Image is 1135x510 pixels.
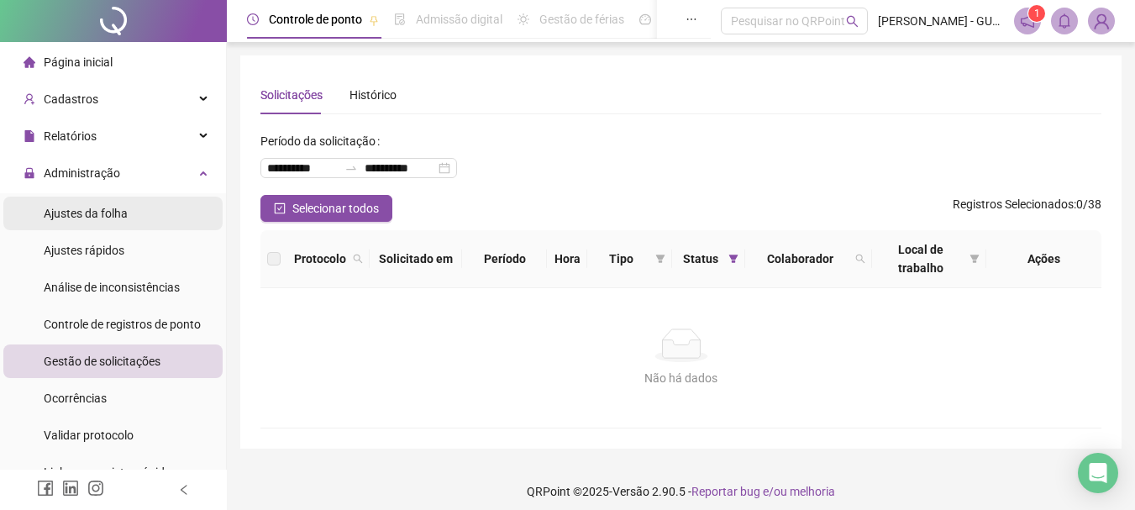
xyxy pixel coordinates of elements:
[44,465,171,479] span: Link para registro rápido
[1028,5,1045,22] sup: 1
[462,230,547,288] th: Período
[44,92,98,106] span: Cadastros
[394,13,406,25] span: file-done
[639,13,651,25] span: dashboard
[24,56,35,68] span: home
[369,15,379,25] span: pushpin
[679,250,722,268] span: Status
[260,128,386,155] label: Período da solicitação
[260,195,392,222] button: Selecionar todos
[87,480,104,497] span: instagram
[44,429,134,442] span: Validar protocolo
[62,480,79,497] span: linkedin
[260,86,323,104] div: Solicitações
[966,237,983,281] span: filter
[269,13,362,26] span: Controle de ponto
[344,161,358,175] span: swap-right
[44,207,128,220] span: Ajustes da folha
[518,13,529,25] span: sun
[37,480,54,497] span: facebook
[44,392,107,405] span: Ocorrências
[852,246,869,271] span: search
[247,13,259,25] span: clock-circle
[691,485,835,498] span: Reportar bug e/ou melhoria
[1078,453,1118,493] div: Open Intercom Messenger
[416,13,502,26] span: Admissão digital
[879,240,963,277] span: Local de trabalho
[24,93,35,105] span: user-add
[44,244,124,257] span: Ajustes rápidos
[24,130,35,142] span: file
[294,250,346,268] span: Protocolo
[292,199,379,218] span: Selecionar todos
[178,484,190,496] span: left
[24,167,35,179] span: lock
[44,55,113,69] span: Página inicial
[349,86,397,104] div: Histórico
[612,485,649,498] span: Versão
[44,129,97,143] span: Relatórios
[953,195,1101,222] span: : 0 / 38
[752,250,849,268] span: Colaborador
[44,281,180,294] span: Análise de inconsistências
[1034,8,1040,19] span: 1
[353,254,363,264] span: search
[1020,13,1035,29] span: notification
[594,250,649,268] span: Tipo
[349,246,366,271] span: search
[370,230,462,288] th: Solicitado em
[539,13,624,26] span: Gestão de férias
[655,254,665,264] span: filter
[547,230,587,288] th: Hora
[1089,8,1114,34] img: 25190
[44,355,160,368] span: Gestão de solicitações
[969,254,980,264] span: filter
[725,246,742,271] span: filter
[953,197,1074,211] span: Registros Selecionados
[44,318,201,331] span: Controle de registros de ponto
[686,13,697,25] span: ellipsis
[728,254,738,264] span: filter
[1057,13,1072,29] span: bell
[993,250,1095,268] div: Ações
[274,202,286,214] span: check-square
[652,246,669,271] span: filter
[878,12,1004,30] span: [PERSON_NAME] - GUARUJA SUPLEMENTOS
[846,15,859,28] span: search
[344,161,358,175] span: to
[44,166,120,180] span: Administração
[855,254,865,264] span: search
[281,369,1081,387] div: Não há dados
